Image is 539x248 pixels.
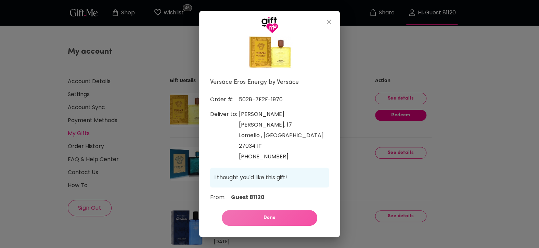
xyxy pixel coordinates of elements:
[210,78,329,87] h6: Versace Eros Energy by Versace
[222,210,317,226] button: Done
[210,168,329,187] p: I thought you'd like this gift!
[239,153,288,160] span: [PHONE_NUMBER]
[247,35,293,70] img: Gift Image
[239,110,284,118] span: [PERSON_NAME]
[239,142,262,150] span: 27034 IT
[321,14,337,30] button: close
[227,214,311,222] span: Done
[210,95,233,103] span: Order #:
[210,92,329,162] table: customized table
[231,193,265,202] p: Guest 81120
[210,110,237,118] span: Deliver to:
[239,121,292,129] span: [PERSON_NAME], 17
[239,95,283,103] span: 5028-7F2F-1970
[239,131,324,139] span: Lomello , [GEOGRAPHIC_DATA]
[210,193,226,202] p: From:
[261,16,278,34] img: GiftMe Logo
